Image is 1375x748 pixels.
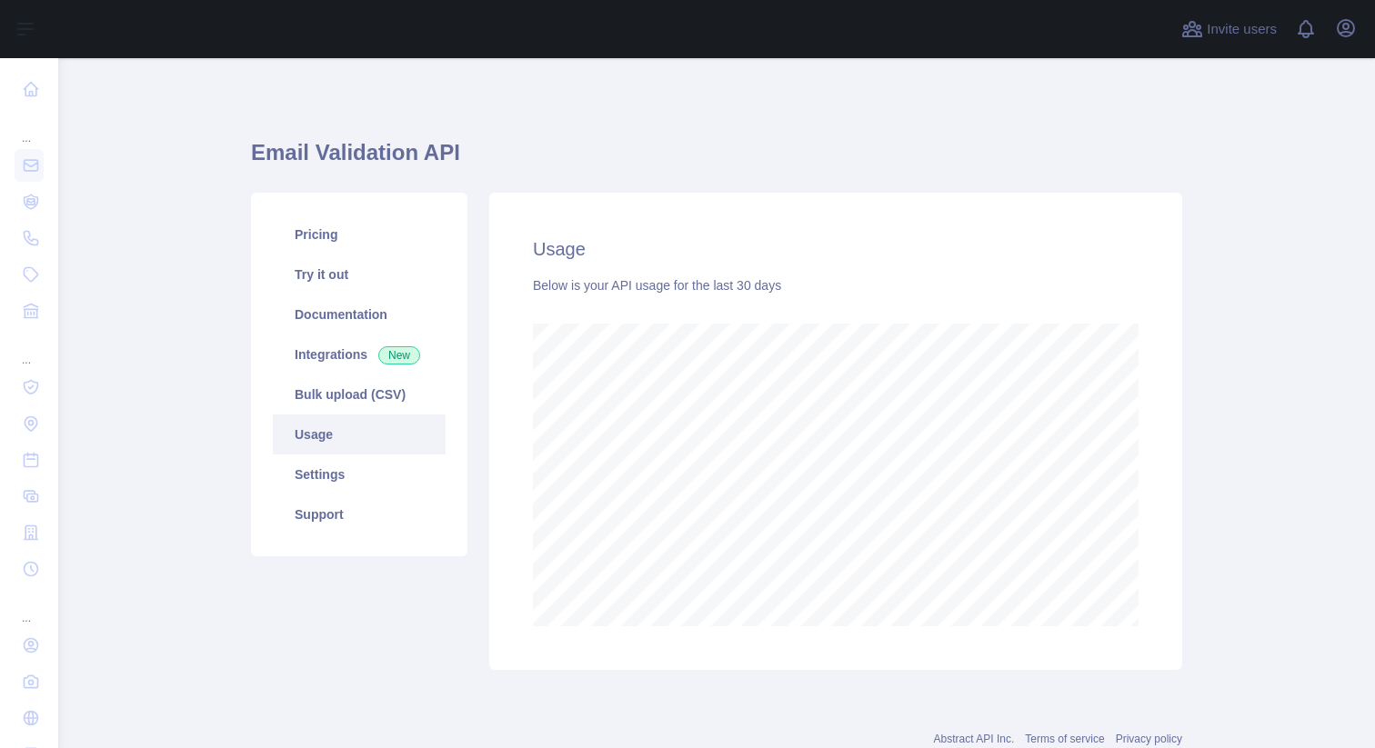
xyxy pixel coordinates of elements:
[1025,733,1104,745] a: Terms of service
[273,374,446,414] a: Bulk upload (CSV)
[15,589,44,625] div: ...
[273,454,446,494] a: Settings
[533,236,1139,262] h2: Usage
[1207,19,1277,40] span: Invite users
[934,733,1015,745] a: Abstract API Inc.
[15,109,44,145] div: ...
[273,414,446,454] a: Usage
[15,331,44,367] div: ...
[273,214,446,254] a: Pricing
[273,254,446,294] a: Try it out
[378,346,420,364] span: New
[273,334,446,374] a: Integrations New
[1116,733,1182,745] a: Privacy policy
[533,276,1139,294] div: Below is your API usage for the last 30 days
[273,294,446,334] a: Documentation
[1178,15,1280,44] button: Invite users
[251,138,1182,182] h1: Email Validation API
[273,494,446,534] a: Support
